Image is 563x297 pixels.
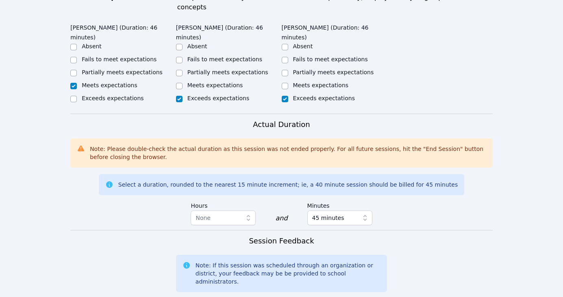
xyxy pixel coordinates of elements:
label: Exceeds expectations [293,95,355,101]
label: Absent [293,43,313,49]
div: and [275,213,287,223]
div: Note: Please double-check the actual duration as this session was not ended properly. For all fut... [90,145,486,161]
div: Select a duration, rounded to the nearest 15 minute increment; ie, a 40 minute session should be ... [118,181,458,189]
label: Fails to meet expectations [82,56,157,62]
span: None [196,215,211,221]
label: Meets expectations [293,82,349,88]
legend: [PERSON_NAME] (Duration: 46 minutes) [282,20,387,42]
button: 45 minutes [307,211,372,225]
label: Minutes [307,198,372,211]
label: Meets expectations [82,82,137,88]
label: Absent [187,43,207,49]
div: Note: If this session was scheduled through an organization or district, your feedback may be be ... [196,261,380,286]
label: Meets expectations [187,82,243,88]
span: 45 minutes [312,213,344,223]
label: Fails to meet expectations [293,56,368,62]
label: Hours [191,198,256,211]
h3: Session Feedback [249,235,314,247]
label: Exceeds expectations [82,95,143,101]
legend: [PERSON_NAME] (Duration: 46 minutes) [70,20,176,42]
label: Partially meets expectations [187,69,268,75]
label: Absent [82,43,102,49]
label: Exceeds expectations [187,95,249,101]
h3: Actual Duration [253,119,310,130]
legend: [PERSON_NAME] (Duration: 46 minutes) [176,20,282,42]
label: Partially meets expectations [82,69,163,75]
label: Partially meets expectations [293,69,374,75]
button: None [191,211,256,225]
label: Fails to meet expectations [187,56,262,62]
